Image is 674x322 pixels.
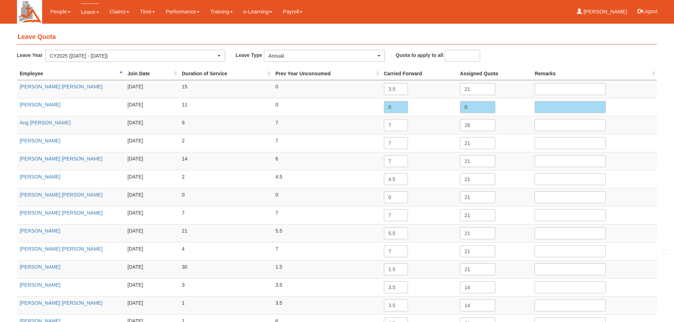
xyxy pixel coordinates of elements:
[20,300,103,306] a: [PERSON_NAME] [PERSON_NAME]
[125,98,179,116] td: [DATE]
[272,170,381,188] td: 4.5
[125,116,179,134] td: [DATE]
[179,98,272,116] td: 11
[125,67,179,80] th: Join Date : activate to sort column ascending
[125,278,179,296] td: [DATE]
[272,242,381,260] td: 7
[457,67,532,80] th: Assigned Quota
[179,188,272,206] td: 0
[20,156,103,162] a: [PERSON_NAME] [PERSON_NAME]
[81,4,99,20] a: Leave
[179,278,272,296] td: 3
[45,50,225,62] button: CY2025 ([DATE] - [DATE])
[125,224,179,242] td: [DATE]
[125,242,179,260] td: [DATE]
[272,134,381,152] td: 7
[272,278,381,296] td: 3.5
[166,4,200,20] a: Performance
[264,50,385,62] button: Annual
[179,152,272,170] td: 14
[125,260,179,278] td: [DATE]
[110,4,129,20] a: Claims
[50,4,70,20] a: People
[125,80,179,98] td: [DATE]
[272,152,381,170] td: 6
[396,50,443,60] label: Quota to apply to all
[20,210,103,216] a: [PERSON_NAME] [PERSON_NAME]
[381,67,457,80] th: Carried Forward
[179,80,272,98] td: 15
[179,67,272,80] th: Duration of Service : activate to sort column ascending
[125,152,179,170] td: [DATE]
[179,224,272,242] td: 21
[125,206,179,224] td: [DATE]
[210,4,233,20] a: Training
[179,206,272,224] td: 7
[577,4,627,20] a: [PERSON_NAME]
[269,52,376,59] div: Annual
[236,50,264,60] label: Leave Type
[50,52,216,59] div: CY2025 ([DATE] - [DATE])
[17,30,657,45] h4: Leave Quota
[272,98,381,116] td: 0
[179,134,272,152] td: 2
[140,4,155,20] a: Time
[272,80,381,98] td: 0
[20,282,61,288] a: [PERSON_NAME]
[20,264,61,270] a: [PERSON_NAME]
[179,242,272,260] td: 4
[272,224,381,242] td: 5.5
[20,120,71,125] a: Ang [PERSON_NAME]
[20,192,103,198] a: [PERSON_NAME] [PERSON_NAME]
[283,4,303,20] a: Payroll
[125,134,179,152] td: [DATE]
[243,4,272,20] a: e-Learning
[20,102,61,107] a: [PERSON_NAME]
[17,67,125,80] th: Employee : activate to sort column descending
[179,116,272,134] td: 9
[272,260,381,278] td: 1.5
[20,174,61,180] a: [PERSON_NAME]
[272,188,381,206] td: 0
[272,67,381,80] th: Prev Year Unconsumed : activate to sort column ascending
[272,116,381,134] td: 7
[17,50,45,60] label: Leave Year
[20,246,103,252] a: [PERSON_NAME] [PERSON_NAME]
[179,296,272,314] td: 1
[125,188,179,206] td: [DATE]
[179,170,272,188] td: 2
[179,260,272,278] td: 30
[272,296,381,314] td: 3.5
[125,170,179,188] td: [DATE]
[20,84,103,89] a: [PERSON_NAME] [PERSON_NAME]
[125,296,179,314] td: [DATE]
[272,206,381,224] td: 7
[532,67,657,80] th: Remarks : activate to sort column ascending
[20,138,61,144] a: [PERSON_NAME]
[20,228,61,234] a: [PERSON_NAME]
[633,3,663,20] button: Logout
